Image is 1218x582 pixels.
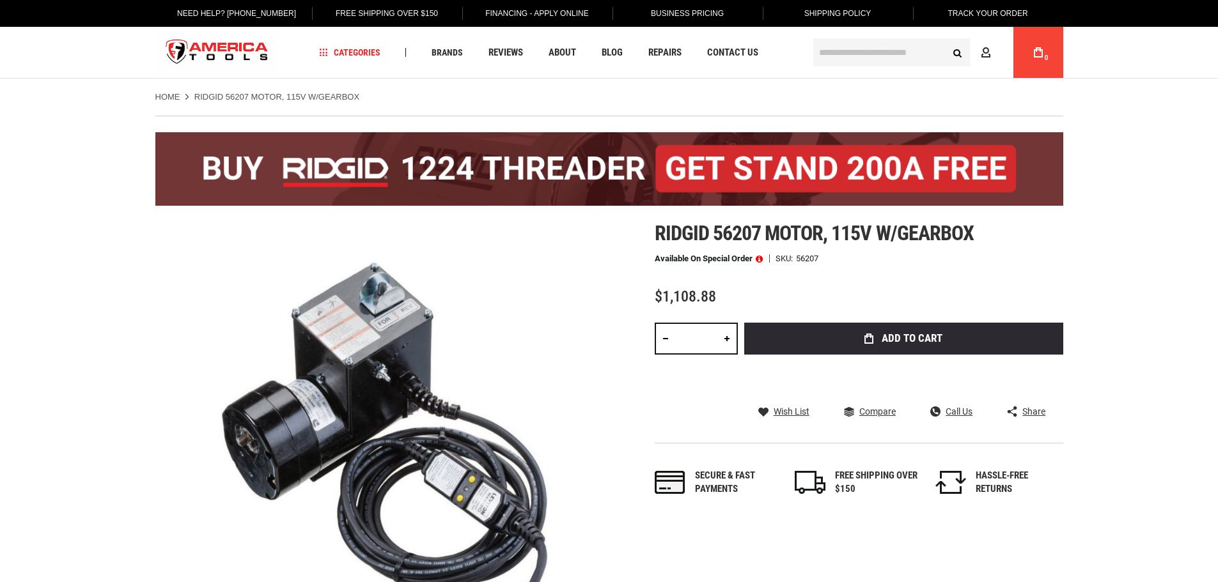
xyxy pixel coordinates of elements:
img: BOGO: Buy the RIDGID® 1224 Threader (26092), get the 92467 200A Stand FREE! [155,132,1063,206]
img: America Tools [155,29,279,77]
span: Blog [602,48,623,57]
img: shipping [795,471,825,494]
button: Add to Cart [744,323,1063,355]
img: returns [935,471,966,494]
a: Call Us [930,406,972,417]
span: Wish List [774,407,809,416]
a: store logo [155,29,279,77]
div: Secure & fast payments [695,469,778,496]
span: Compare [859,407,896,416]
span: 0 [1045,54,1049,61]
a: Brands [426,44,469,61]
span: Categories [319,48,380,57]
strong: SKU [776,254,796,263]
p: Available on Special Order [655,254,763,263]
span: Shipping Policy [804,9,871,18]
div: 56207 [796,254,818,263]
a: Wish List [758,406,809,417]
a: Blog [596,44,629,61]
strong: RIDGID 56207 MOTOR, 115V W/GEARBOX [194,92,359,102]
span: Repairs [648,48,682,57]
span: $1,108.88 [655,287,716,305]
span: About [549,48,576,57]
div: HASSLE-FREE RETURNS [976,469,1059,496]
span: Share [1022,407,1045,416]
iframe: Secure express checkout frame [742,358,1066,364]
span: Call Us [946,407,972,416]
a: Compare [844,406,896,417]
span: Ridgid 56207 motor, 115v w/gearbox [655,221,974,245]
div: FREE SHIPPING OVER $150 [835,469,918,496]
button: Search [946,40,970,65]
span: Brands [432,48,463,57]
a: About [543,44,582,61]
a: 0 [1026,27,1050,78]
span: Reviews [488,48,523,57]
a: Home [155,91,180,103]
span: Add to Cart [882,333,942,344]
a: Reviews [483,44,529,61]
img: payments [655,471,685,494]
a: Repairs [643,44,687,61]
a: Categories [313,44,386,61]
a: Contact Us [701,44,764,61]
span: Contact Us [707,48,758,57]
